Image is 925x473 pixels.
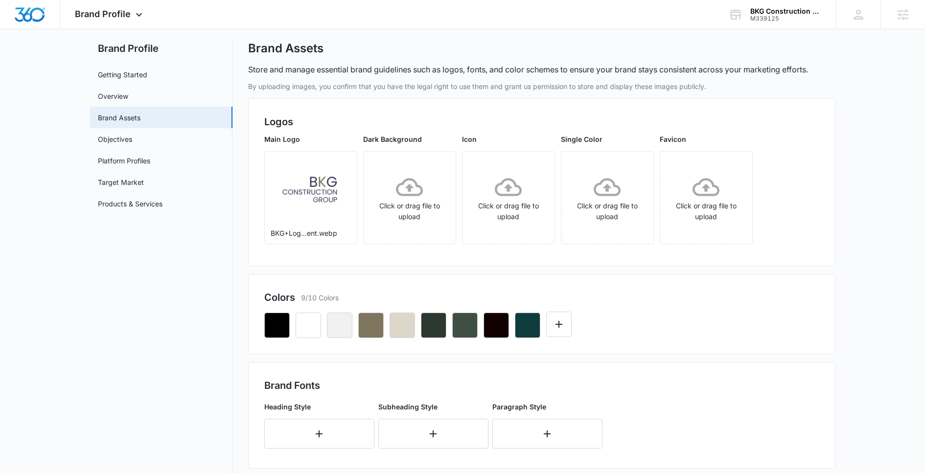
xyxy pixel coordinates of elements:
button: Remove [515,313,540,338]
button: Remove [327,313,352,338]
p: Icon [462,134,555,144]
p: By uploading images, you confirm that you have the legal right to use them and grant us permissio... [248,81,835,91]
div: Click or drag file to upload [462,174,555,222]
p: Main Logo [264,134,357,144]
p: BKG+Log...ent.webp [271,228,351,238]
button: Remove [421,313,446,338]
div: account name [750,7,822,15]
div: Click or drag file to upload [561,174,653,222]
button: Edit Color [546,312,572,337]
h2: Brand Profile [90,41,232,56]
span: Click or drag file to upload [462,152,555,244]
button: Remove [390,313,415,338]
a: Getting Started [98,69,147,80]
h2: Brand Fonts [264,378,819,393]
p: Paragraph Style [492,402,602,412]
span: Click or drag file to upload [561,152,653,244]
p: Heading Style [264,402,374,412]
p: 9/10 Colors [301,293,339,303]
a: Overview [98,91,128,101]
a: Objectives [98,134,132,144]
p: Store and manage essential brand guidelines such as logos, fonts, and color schemes to ensure you... [248,64,808,75]
div: account id [750,15,822,22]
a: Target Market [98,177,144,187]
span: Click or drag file to upload [364,152,456,244]
p: Single Color [561,134,654,144]
h2: Logos [264,114,819,129]
div: Click or drag file to upload [364,174,456,222]
img: User uploaded logo [276,166,345,208]
button: Remove [296,313,321,338]
h1: Brand Assets [248,41,324,56]
a: Platform Profiles [98,156,150,166]
span: Brand Profile [75,9,131,19]
p: Subheading Style [378,402,488,412]
button: Remove [264,313,290,338]
button: Remove [484,313,509,338]
a: Brand Assets [98,113,140,123]
h2: Colors [264,290,295,305]
span: Click or drag file to upload [660,152,752,244]
p: Favicon [660,134,753,144]
button: Remove [358,313,384,338]
button: Remove [452,313,478,338]
a: Products & Services [98,199,162,209]
p: Dark Background [363,134,456,144]
div: Click or drag file to upload [660,174,752,222]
